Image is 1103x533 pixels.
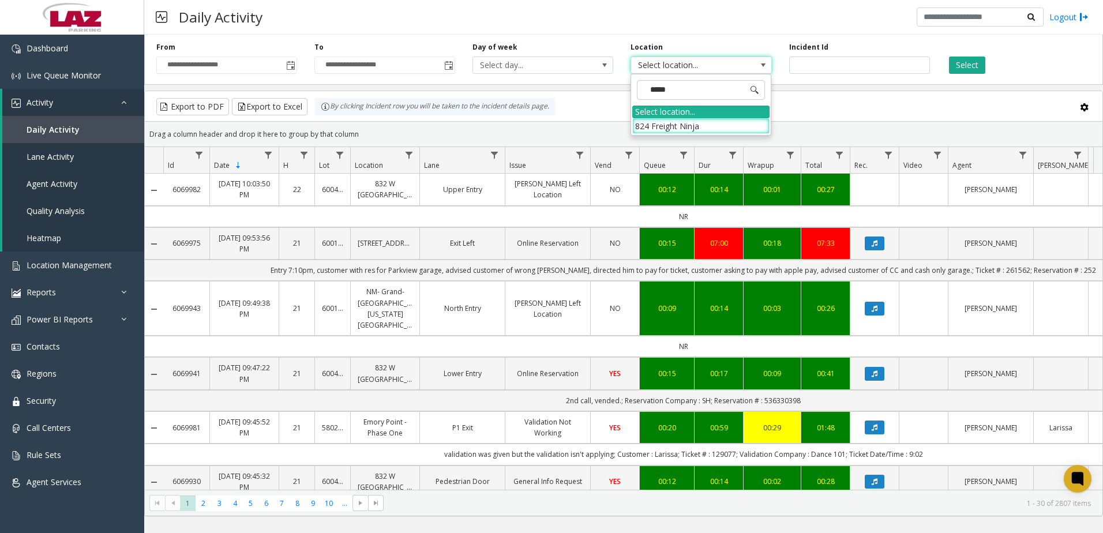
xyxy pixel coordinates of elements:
a: 21 [286,422,307,433]
a: [DATE] 09:53:56 PM [217,232,272,254]
a: 00:09 [647,303,687,314]
a: YES [598,422,632,433]
label: To [314,42,324,52]
a: 600440 [322,184,343,195]
a: Daily Activity [2,116,144,143]
a: NM- Grand-[GEOGRAPHIC_DATA]-[US_STATE][GEOGRAPHIC_DATA] [358,286,412,331]
span: YES [609,423,621,433]
a: Emory Point - Phase One [358,416,412,438]
span: Page 4 [227,496,243,511]
div: 01:48 [808,422,843,433]
a: 00:18 [751,238,794,249]
div: 00:12 [647,184,687,195]
span: NO [610,303,621,313]
span: Select day... [473,57,585,73]
span: Rule Sets [27,449,61,460]
a: 00:01 [751,184,794,195]
a: [DATE] 10:03:50 PM [217,178,272,200]
a: 00:02 [751,476,794,487]
button: Select [949,57,985,74]
a: Rec. Filter Menu [881,147,896,163]
a: 00:14 [701,476,736,487]
span: YES [609,369,621,378]
a: 832 W [GEOGRAPHIC_DATA] [358,471,412,493]
a: 6069981 [170,422,202,433]
a: 600440 [322,368,343,379]
img: 'icon' [12,478,21,487]
a: 00:26 [808,303,843,314]
a: Larissa [1041,422,1081,433]
img: 'icon' [12,72,21,81]
span: Heatmap [27,232,61,243]
img: pageIcon [156,3,167,31]
a: 6069975 [170,238,202,249]
span: Video [903,160,922,170]
img: 'icon' [12,99,21,108]
a: 00:15 [647,238,687,249]
button: Export to PDF [156,98,229,115]
a: Collapse Details [145,305,163,314]
span: Call Centers [27,422,71,433]
span: Page 8 [290,496,305,511]
a: Collapse Details [145,423,163,433]
a: 21 [286,303,307,314]
a: 6069943 [170,303,202,314]
a: 832 W [GEOGRAPHIC_DATA] [358,178,412,200]
span: Dashboard [27,43,68,54]
span: NO [610,185,621,194]
div: 00:12 [647,476,687,487]
span: Vend [595,160,611,170]
a: Logout [1049,11,1089,23]
a: NO [598,303,632,314]
span: Id [168,160,174,170]
a: 600440 [322,476,343,487]
a: 00:09 [751,368,794,379]
span: Location Management [27,260,112,271]
a: YES [598,476,632,487]
a: Lot Filter Menu [332,147,348,163]
span: Regions [27,368,57,379]
img: 'icon' [12,288,21,298]
span: Reports [27,287,56,298]
span: Page 2 [196,496,211,511]
a: Heatmap [2,224,144,252]
a: 21 [286,238,307,249]
span: Page 7 [274,496,290,511]
a: 21 [286,368,307,379]
a: Id Filter Menu [192,147,207,163]
div: 00:41 [808,368,843,379]
div: 00:15 [647,368,687,379]
span: Contacts [27,341,60,352]
span: Dur [699,160,711,170]
a: Video Filter Menu [930,147,946,163]
a: 00:17 [701,368,736,379]
img: 'icon' [12,424,21,433]
a: [PERSON_NAME] [955,368,1026,379]
a: Vend Filter Menu [621,147,637,163]
a: Validation Not Working [512,416,583,438]
a: Exit Left [427,238,498,249]
a: 6069941 [170,368,202,379]
a: [PERSON_NAME] [955,184,1026,195]
span: [PERSON_NAME] [1038,160,1090,170]
h3: Daily Activity [173,3,268,31]
a: Queue Filter Menu [676,147,692,163]
a: [DATE] 09:45:32 PM [217,471,272,493]
span: Go to the last page [368,495,384,511]
a: H Filter Menu [297,147,312,163]
a: 832 W [GEOGRAPHIC_DATA] [358,362,412,384]
div: 00:28 [808,476,843,487]
img: 'icon' [12,316,21,325]
a: 07:00 [701,238,736,249]
a: 00:14 [701,303,736,314]
a: [PERSON_NAME] [955,303,1026,314]
a: 00:59 [701,422,736,433]
img: 'icon' [12,397,21,406]
span: H [283,160,288,170]
a: 00:27 [808,184,843,195]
